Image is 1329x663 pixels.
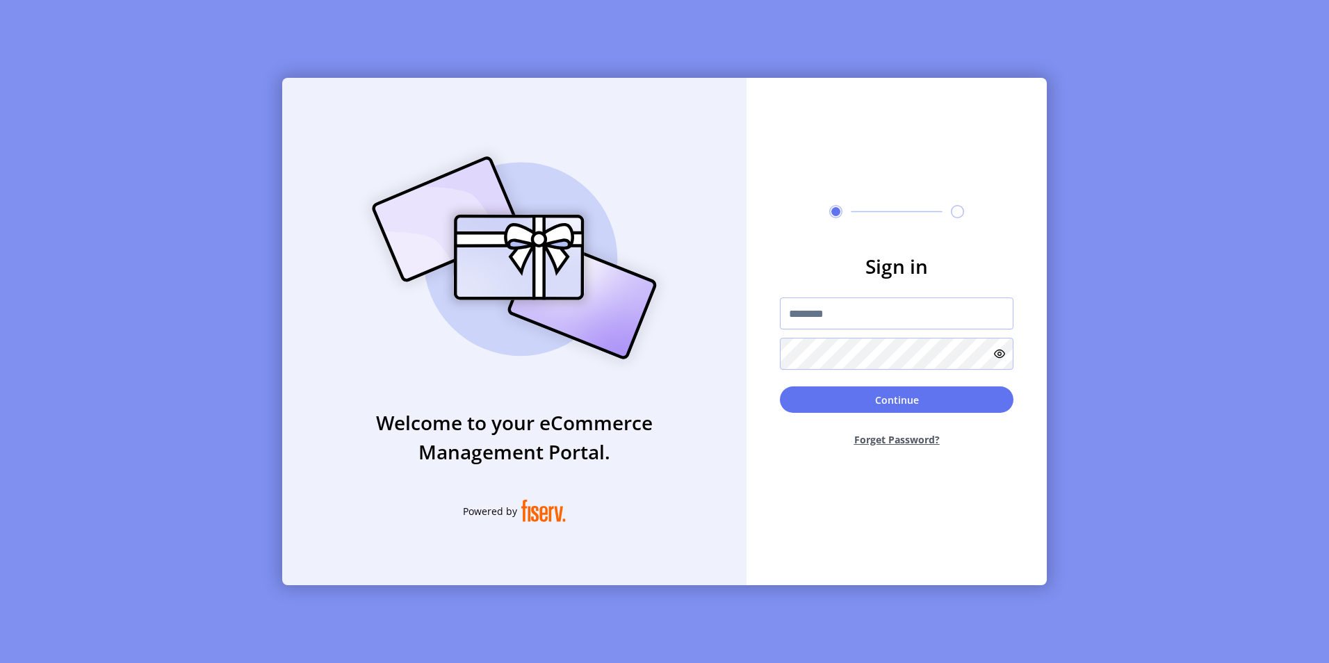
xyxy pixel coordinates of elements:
[282,408,747,466] h3: Welcome to your eCommerce Management Portal.
[351,141,678,375] img: card_Illustration.svg
[780,252,1013,281] h3: Sign in
[463,504,517,518] span: Powered by
[780,421,1013,458] button: Forget Password?
[780,386,1013,413] button: Continue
